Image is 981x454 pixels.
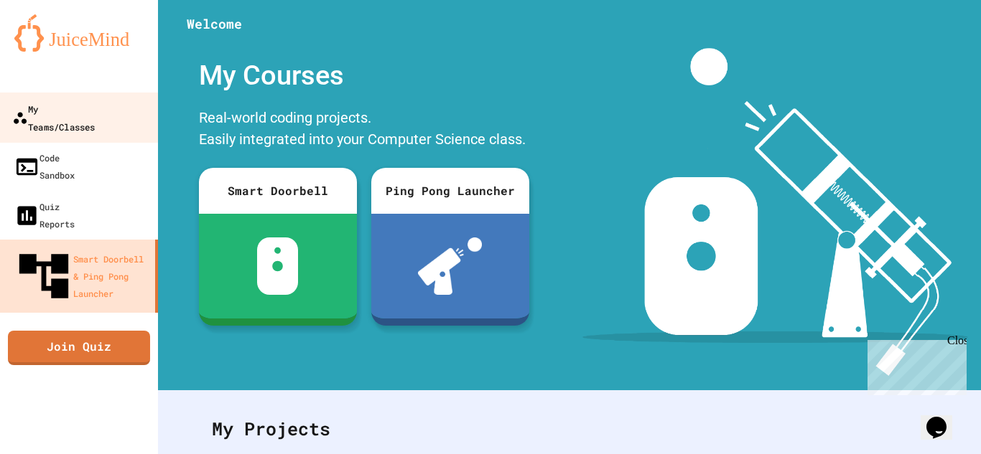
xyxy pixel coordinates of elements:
iframe: chat widget [921,397,967,440]
div: My Courses [192,48,536,103]
img: logo-orange.svg [14,14,144,52]
div: Code Sandbox [14,149,75,184]
a: Join Quiz [8,331,150,365]
img: ppl-with-ball.png [418,237,482,295]
div: Real-world coding projects. Easily integrated into your Computer Science class. [192,103,536,157]
div: Smart Doorbell & Ping Pong Launcher [14,247,149,306]
img: banner-image-my-projects.png [582,48,967,376]
img: sdb-white.svg [257,237,298,295]
div: Ping Pong Launcher [371,168,529,214]
iframe: chat widget [862,334,967,395]
div: My Teams/Classes [12,100,95,135]
div: Smart Doorbell [199,168,357,214]
div: Chat with us now!Close [6,6,99,91]
div: Quiz Reports [14,198,75,232]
